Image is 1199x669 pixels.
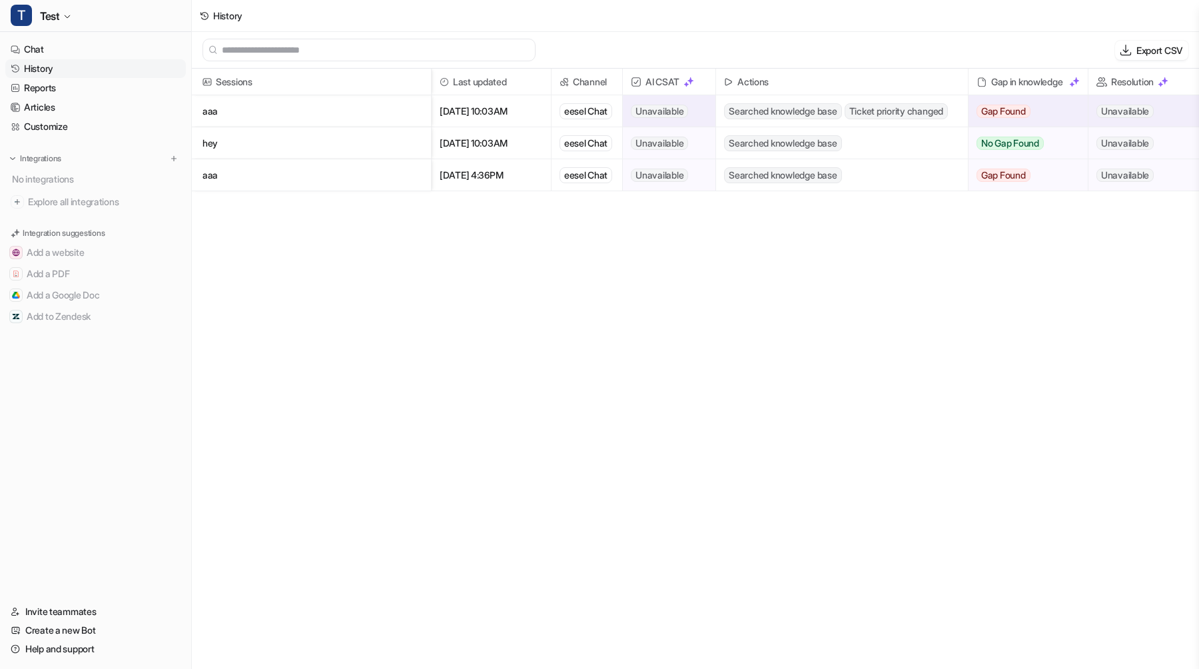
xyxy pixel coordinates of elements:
[5,98,186,117] a: Articles
[5,640,186,658] a: Help and support
[11,195,24,209] img: explore all integrations
[1136,43,1183,57] p: Export CSV
[1096,105,1154,118] span: Unavailable
[12,270,20,278] img: Add a PDF
[1115,41,1188,60] button: Export CSV
[969,95,1078,127] button: Gap Found
[724,167,841,183] span: Searched knowledge base
[202,95,420,127] p: aaa
[631,169,688,182] span: Unavailable
[5,602,186,621] a: Invite teammates
[977,105,1030,118] span: Gap Found
[20,153,61,164] p: Integrations
[8,168,186,190] div: No integrations
[628,69,710,95] span: AI CSAT
[5,193,186,211] a: Explore all integrations
[560,167,612,183] div: eesel Chat
[1096,137,1154,150] span: Unavailable
[1096,169,1154,182] span: Unavailable
[12,291,20,299] img: Add a Google Doc
[5,263,186,285] button: Add a PDFAdd a PDF
[724,135,841,151] span: Searched knowledge base
[11,5,32,26] span: T
[560,135,612,151] div: eesel Chat
[977,137,1044,150] span: No Gap Found
[5,242,186,263] button: Add a websiteAdd a website
[5,117,186,136] a: Customize
[5,79,186,97] a: Reports
[737,69,769,95] h2: Actions
[12,249,20,257] img: Add a website
[197,69,426,95] span: Sessions
[5,152,65,165] button: Integrations
[437,69,546,95] span: Last updated
[12,313,20,321] img: Add to Zendesk
[5,306,186,327] button: Add to ZendeskAdd to Zendesk
[977,169,1030,182] span: Gap Found
[169,154,179,163] img: menu_add.svg
[557,69,617,95] span: Channel
[974,69,1082,95] div: Gap in knowledge
[23,227,105,239] p: Integration suggestions
[437,127,546,159] span: [DATE] 10:03AM
[560,103,612,119] div: eesel Chat
[845,103,948,119] span: Ticket priority changed
[40,7,59,25] span: Test
[724,103,841,119] span: Searched knowledge base
[8,154,17,163] img: expand menu
[437,159,546,191] span: [DATE] 4:36PM
[969,159,1078,191] button: Gap Found
[202,159,420,191] p: aaa
[969,127,1078,159] button: No Gap Found
[213,9,242,23] div: History
[5,40,186,59] a: Chat
[631,105,688,118] span: Unavailable
[5,285,186,306] button: Add a Google DocAdd a Google Doc
[202,127,420,159] p: hey
[5,621,186,640] a: Create a new Bot
[631,137,688,150] span: Unavailable
[437,95,546,127] span: [DATE] 10:03AM
[28,191,181,213] span: Explore all integrations
[5,59,186,78] a: History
